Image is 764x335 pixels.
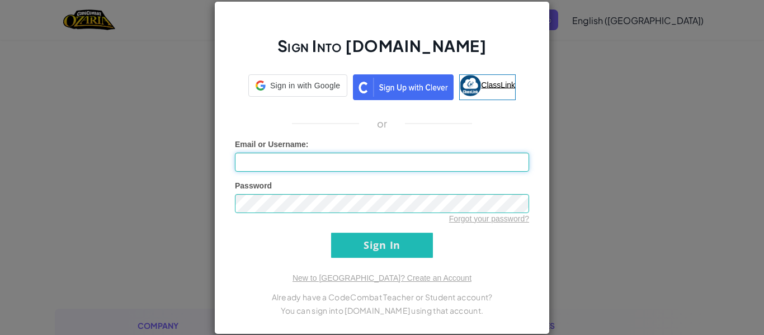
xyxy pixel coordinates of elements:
h2: Sign Into [DOMAIN_NAME] [235,35,529,68]
img: clever_sso_button@2x.png [353,74,454,100]
img: classlink-logo-small.png [460,75,481,96]
a: Sign in with Google [248,74,347,100]
span: Email or Username [235,140,306,149]
div: Sign in with Google [248,74,347,97]
span: ClassLink [481,80,515,89]
a: New to [GEOGRAPHIC_DATA]? Create an Account [293,273,471,282]
label: : [235,139,309,150]
span: Password [235,181,272,190]
a: Forgot your password? [449,214,529,223]
span: Sign in with Google [270,80,340,91]
input: Sign In [331,233,433,258]
p: You can sign into [DOMAIN_NAME] using that account. [235,304,529,317]
p: Already have a CodeCombat Teacher or Student account? [235,290,529,304]
p: or [377,117,388,130]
